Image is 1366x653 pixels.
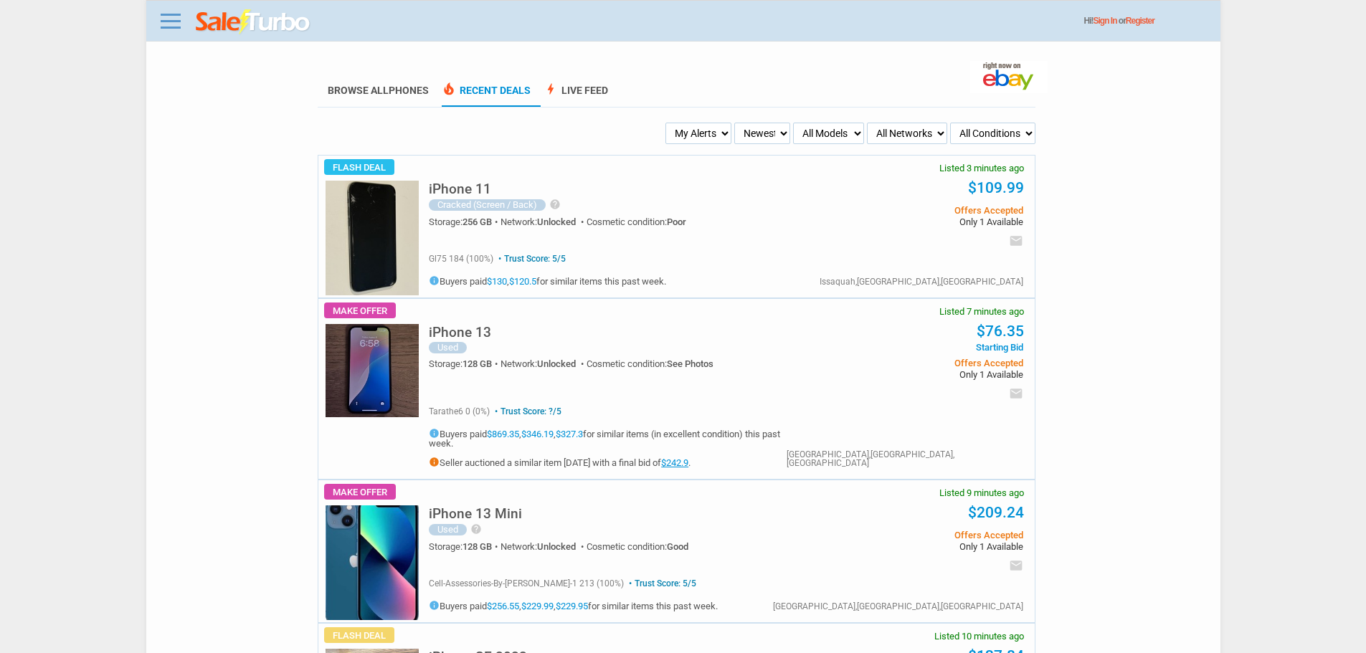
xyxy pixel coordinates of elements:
a: $130 [487,276,507,287]
a: boltLive Feed [544,85,608,107]
span: Flash Deal [324,159,394,175]
span: or [1119,16,1154,26]
a: $229.99 [521,601,554,611]
div: Cosmetic condition: [587,542,688,551]
a: $242.9 [661,457,688,468]
span: Listed 7 minutes ago [939,307,1024,316]
a: iPhone 13 [429,328,491,339]
div: [GEOGRAPHIC_DATA],[GEOGRAPHIC_DATA],[GEOGRAPHIC_DATA] [787,450,1023,467]
span: cell-assessories-by-[PERSON_NAME]-1 213 (100%) [429,578,624,588]
a: $869.35 [487,429,519,439]
img: s-l225.jpg [326,181,419,295]
span: 256 GB [463,216,492,227]
a: Browse AllPhones [328,85,429,96]
span: Starting Bid [807,343,1023,352]
a: $346.19 [521,429,554,439]
i: email [1009,386,1023,401]
h5: iPhone 13 [429,325,491,339]
a: Register [1126,16,1154,26]
i: help [549,199,561,210]
span: Unlocked [537,216,576,227]
a: $209.24 [968,504,1024,521]
span: Trust Score: ?/5 [492,406,561,416]
h5: Buyers paid , for similar items this past week. [429,275,666,286]
span: See Photos [667,358,713,369]
span: Good [667,541,688,552]
span: Unlocked [537,358,576,369]
span: Phones [389,85,429,96]
i: help [470,523,482,535]
span: 128 GB [463,358,492,369]
a: $109.99 [968,179,1024,196]
span: Make Offer [324,302,396,318]
span: bolt [544,82,558,96]
span: Only 1 Available [807,542,1023,551]
div: Storage: [429,542,501,551]
div: Network: [501,359,587,368]
span: Listed 3 minutes ago [939,163,1024,173]
span: Listed 9 minutes ago [939,488,1024,497]
a: $229.95 [556,601,588,611]
img: saleturbo.com - Online Deals and Discount Coupons [196,9,311,35]
span: Hi! [1084,16,1094,26]
div: Storage: [429,359,501,368]
div: Issaquah,[GEOGRAPHIC_DATA],[GEOGRAPHIC_DATA] [820,277,1023,286]
i: info [429,600,440,611]
span: Listed 10 minutes ago [934,631,1024,641]
a: iPhone 11 [429,185,491,196]
a: local_fire_departmentRecent Deals [442,85,531,107]
i: info [429,275,440,286]
h5: Buyers paid , , for similar items (in excellent condition) this past week. [429,428,786,448]
a: $120.5 [509,276,536,287]
span: Only 1 Available [807,370,1023,379]
span: Make Offer [324,484,396,500]
span: Flash Deal [324,627,394,643]
i: email [1009,234,1023,248]
span: gl75 184 (100%) [429,254,493,264]
span: Poor [667,216,686,227]
a: Sign In [1094,16,1117,26]
div: Cracked (Screen / Back) [429,199,546,211]
span: Only 1 Available [807,217,1023,227]
span: Offers Accepted [807,206,1023,215]
h5: Buyers paid , , for similar items this past week. [429,600,718,611]
div: Network: [501,542,587,551]
div: Cosmetic condition: [587,217,686,227]
span: tarathe6 0 (0%) [429,406,490,416]
span: local_fire_department [442,82,456,96]
div: Network: [501,217,587,227]
span: Trust Score: 5/5 [626,578,696,588]
div: Used [429,342,467,353]
img: s-l225.jpg [326,505,419,620]
a: $76.35 [977,323,1024,340]
i: info [429,457,440,467]
span: 128 GB [463,541,492,552]
span: Unlocked [537,541,576,552]
a: $327.3 [556,429,583,439]
a: iPhone 13 Mini [429,510,522,520]
div: Cosmetic condition: [587,359,713,368]
div: Used [429,524,467,535]
h5: iPhone 11 [429,182,491,196]
span: Offers Accepted [807,358,1023,368]
img: s-l225.jpg [326,324,419,417]
i: email [1009,558,1023,573]
h5: Seller auctioned a similar item [DATE] with a final bid of . [429,457,786,467]
h5: iPhone 13 Mini [429,507,522,520]
div: Storage: [429,217,501,227]
span: Trust Score: 5/5 [495,254,566,264]
div: [GEOGRAPHIC_DATA],[GEOGRAPHIC_DATA],[GEOGRAPHIC_DATA] [773,602,1023,611]
i: info [429,428,440,439]
a: $256.55 [487,601,519,611]
span: Offers Accepted [807,530,1023,540]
